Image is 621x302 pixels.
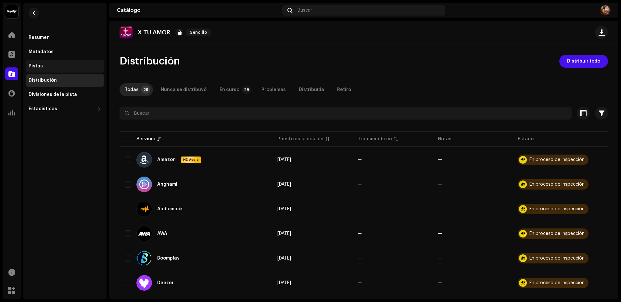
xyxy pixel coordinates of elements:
[277,207,291,211] span: 7 oct 2025
[157,207,183,211] div: Audiomack
[438,157,442,162] re-a-table-badge: —
[277,256,291,261] span: 7 oct 2025
[157,231,167,236] div: AWA
[358,256,362,261] span: —
[182,157,200,162] span: HD Audio
[600,5,611,16] img: 3296c135-750e-465b-85d3-29d23e6ee6b5
[26,31,104,44] re-m-nav-item: Resumen
[157,157,176,162] div: Amazon
[26,74,104,87] re-m-nav-item: Distribución
[186,29,211,36] span: Sencillo
[120,26,133,39] img: 793b947c-3225-4a41-a4bd-e00977ca7bc1
[242,86,251,94] p-badge: 29
[157,281,174,285] div: Deezer
[277,136,323,142] div: Puesto en la cola en
[298,8,312,13] span: Buscar
[438,207,442,211] re-a-table-badge: —
[277,157,291,162] span: 7 oct 2025
[438,256,442,261] re-a-table-badge: —
[529,231,585,236] div: En proceso de inspección
[529,281,585,285] div: En proceso de inspección
[5,5,18,18] img: 10370c6a-d0e2-4592-b8a2-38f444b0ca44
[157,182,177,187] div: Anghami
[337,83,351,96] div: Retiro
[358,207,362,211] span: —
[358,136,392,142] div: Transmitido en
[358,281,362,285] span: —
[277,231,291,236] span: 7 oct 2025
[29,78,57,83] div: Distribución
[529,182,585,187] div: En proceso de inspección
[299,83,324,96] div: Distribuída
[125,83,139,96] div: Todas
[529,207,585,211] div: En proceso de inspección
[438,231,442,236] re-a-table-badge: —
[220,83,239,96] div: En curso
[26,102,104,115] re-m-nav-dropdown: Estadísticas
[358,157,362,162] span: —
[529,256,585,261] div: En proceso de inspección
[438,281,442,285] re-a-table-badge: —
[358,231,362,236] span: —
[26,60,104,73] re-m-nav-item: Pistas
[117,8,280,13] div: Catálogo
[438,182,442,187] re-a-table-badge: —
[567,55,600,68] span: Distribuir todo
[277,182,291,187] span: 7 oct 2025
[358,182,362,187] span: —
[529,157,585,162] div: En proceso de inspección
[136,136,155,142] div: Servicio
[559,55,608,68] button: Distribuir todo
[29,92,77,97] div: Divisiones de la pista
[138,29,170,36] p: X TU AMOR
[26,88,104,101] re-m-nav-item: Divisiones de la pista
[261,83,286,96] div: Problemas
[120,55,180,68] span: Distribución
[29,64,43,69] div: Pistas
[120,107,572,120] input: Buscar
[29,49,54,54] div: Metadatos
[29,106,57,111] div: Estadísticas
[161,83,207,96] div: Nunca se distribuyó
[157,256,180,261] div: Boomplay
[277,281,291,285] span: 7 oct 2025
[29,35,50,40] div: Resumen
[26,45,104,58] re-m-nav-item: Metadatos
[141,86,150,94] p-badge: 29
